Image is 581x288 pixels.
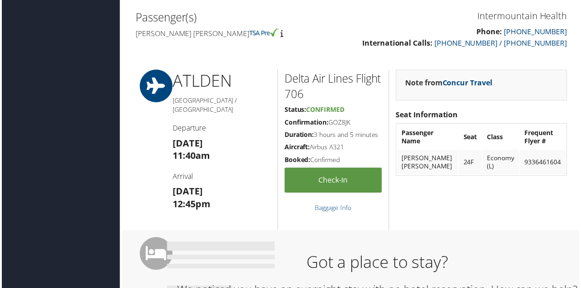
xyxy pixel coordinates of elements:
[172,186,202,199] strong: [DATE]
[521,126,567,150] th: Frequent Flyer #
[285,169,382,194] a: Check-in
[172,199,210,211] strong: 12:45pm
[396,110,459,120] strong: Seat Information
[285,144,310,152] strong: Aircraft:
[249,29,279,37] img: tsa-precheck.png
[306,106,345,115] span: Confirmed
[172,97,270,115] h5: [GEOGRAPHIC_DATA] / [GEOGRAPHIC_DATA]
[285,131,382,140] h5: 3 hours and 5 minutes
[315,204,352,213] a: Baggage Info
[172,124,270,134] h4: Departure
[478,27,503,37] strong: Phone:
[285,144,382,153] h5: Airbus A321
[398,126,459,150] th: Passenger Name
[285,131,314,140] strong: Duration:
[484,126,520,150] th: Class
[406,79,494,89] strong: Note from
[172,173,270,183] h4: Arrival
[505,27,569,37] a: [PHONE_NUMBER]
[484,151,520,176] td: Economy (L)
[285,106,306,115] strong: Status:
[363,38,433,48] strong: International Calls:
[444,79,494,89] a: Concur Travel
[460,126,483,150] th: Seat
[521,151,567,176] td: 9336461604
[172,138,202,150] strong: [DATE]
[135,29,345,39] h4: [PERSON_NAME] [PERSON_NAME]
[285,157,311,165] strong: Booked:
[285,119,329,127] strong: Confirmation:
[285,157,382,166] h5: Confirmed
[172,70,270,93] h1: ATL DEN
[285,119,382,128] h5: GOZ8JK
[359,10,569,23] h3: Intermountain Health
[172,151,210,163] strong: 11:40am
[285,72,382,102] h2: Delta Air Lines Flight 706
[398,151,459,176] td: [PERSON_NAME] [PERSON_NAME]
[135,10,345,26] h2: Passenger(s)
[460,151,483,176] td: 24F
[435,38,569,48] a: [PHONE_NUMBER] / [PHONE_NUMBER]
